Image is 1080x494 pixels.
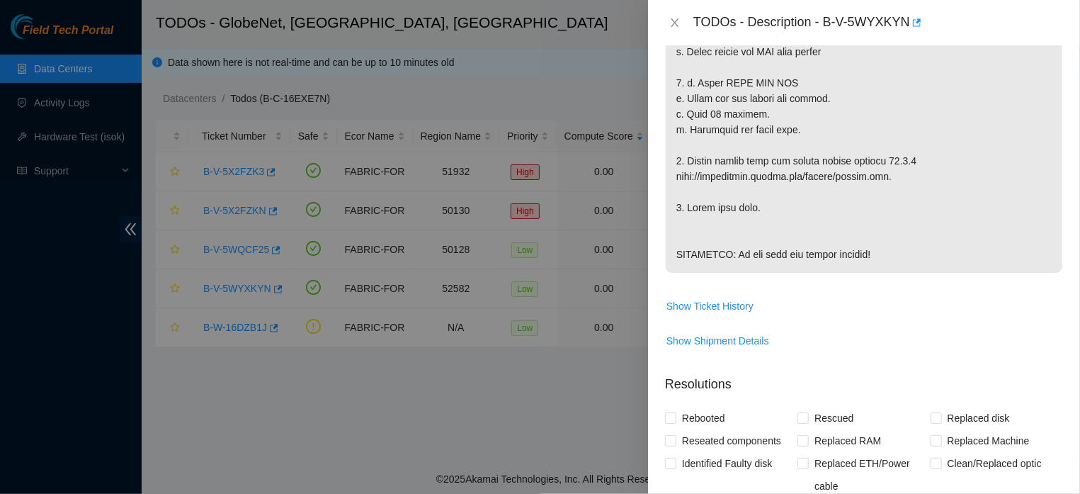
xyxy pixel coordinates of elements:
span: Replaced Machine [942,430,1035,452]
span: Show Ticket History [666,298,754,314]
span: close [669,17,681,28]
span: Clean/Replaced optic [942,452,1047,475]
div: TODOs - Description - B-V-5WYXKYN [693,11,1063,34]
button: Show Shipment Details [666,330,770,352]
span: Rescued [809,407,859,430]
span: Rebooted [676,407,731,430]
span: Reseated components [676,430,787,452]
span: Replaced disk [942,407,1016,430]
span: Replaced RAM [809,430,887,452]
button: Show Ticket History [666,295,754,318]
span: Identified Faulty disk [676,452,778,475]
span: Show Shipment Details [666,333,769,349]
button: Close [665,16,685,30]
p: Resolutions [665,364,1063,394]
